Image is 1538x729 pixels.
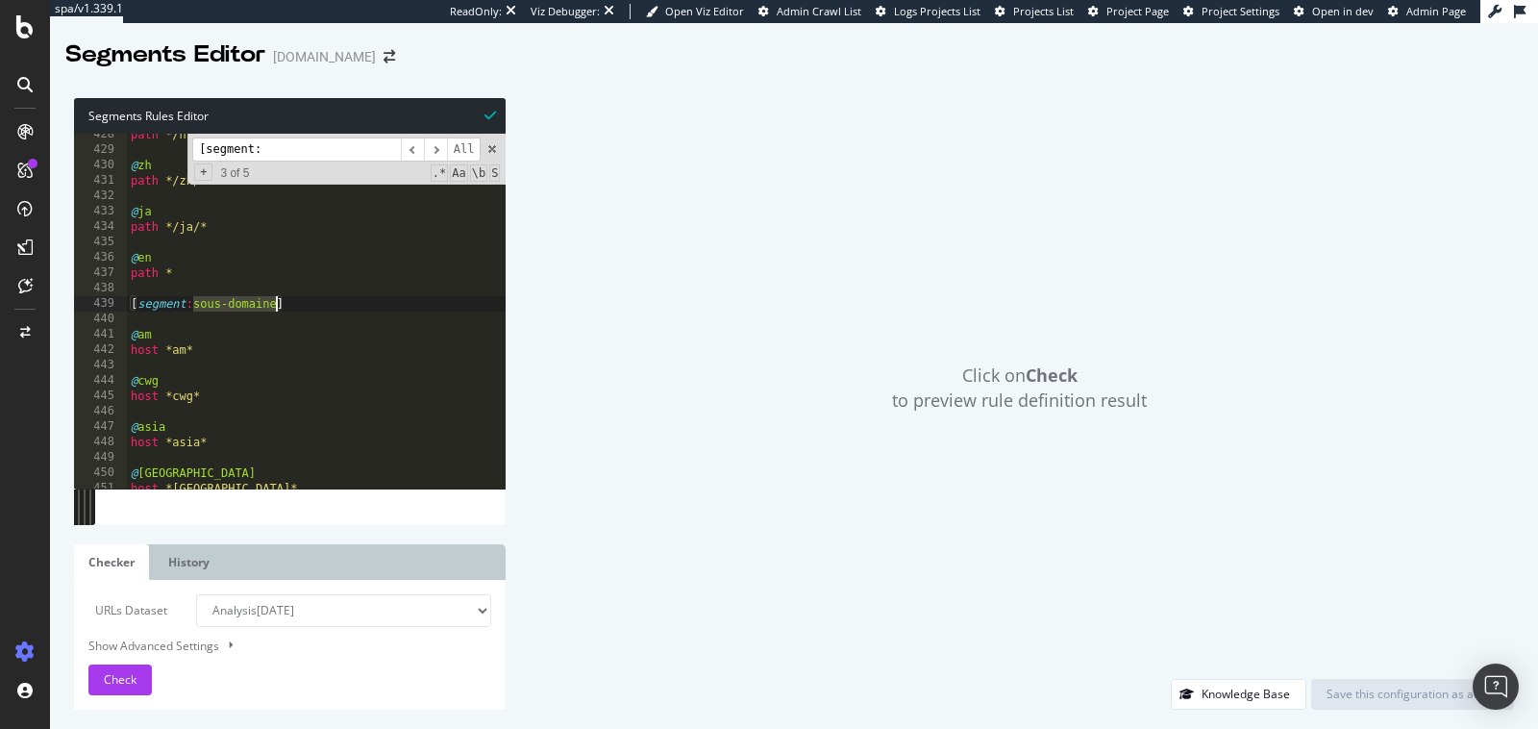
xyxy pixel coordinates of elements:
div: Show Advanced Settings [74,637,477,655]
div: Viz Debugger: [531,4,600,19]
a: Admin Page [1388,4,1466,19]
input: Search for [192,138,401,162]
span: Click on to preview rule definition result [892,364,1147,413]
div: 450 [74,465,127,481]
span: Alt-Enter [447,138,482,162]
span: Toggle Replace mode [194,163,212,181]
span: Open Viz Editor [665,4,744,18]
div: 433 [74,204,127,219]
button: Check [88,665,152,695]
div: 449 [74,450,127,465]
div: [DOMAIN_NAME] [273,47,376,66]
a: Logs Projects List [876,4,980,19]
div: 438 [74,281,127,296]
a: Open in dev [1294,4,1374,19]
button: Save this configuration as active [1311,679,1514,710]
span: Search In Selection [489,164,500,182]
div: 447 [74,419,127,435]
div: 430 [74,158,127,173]
div: arrow-right-arrow-left [384,50,395,63]
a: Project Settings [1183,4,1279,19]
span: ​ [424,138,447,162]
span: CaseSensitive Search [450,164,467,182]
div: 443 [74,358,127,373]
div: 437 [74,265,127,281]
div: 448 [74,435,127,450]
div: Segments Editor [65,38,265,71]
div: ReadOnly: [450,4,502,19]
div: 445 [74,389,127,404]
div: 434 [74,219,127,235]
a: Projects List [995,4,1074,19]
span: Check [104,671,136,688]
span: Project Settings [1202,4,1279,18]
a: Admin Crawl List [758,4,861,19]
span: Syntax is valid [484,106,496,124]
a: Checker [74,544,149,580]
div: 439 [74,296,127,312]
span: ​ [401,138,424,162]
label: URLs Dataset [74,594,182,627]
div: 428 [74,127,127,142]
span: Project Page [1106,4,1169,18]
a: Project Page [1088,4,1169,19]
span: Admin Page [1406,4,1466,18]
div: Knowledge Base [1202,686,1290,702]
strong: Check [1026,364,1078,387]
div: 440 [74,312,127,327]
span: Admin Crawl List [777,4,861,18]
span: RegExp Search [431,164,448,182]
div: 441 [74,327,127,342]
button: Knowledge Base [1171,679,1306,710]
span: 3 of 5 [212,165,257,181]
div: 444 [74,373,127,389]
div: 451 [74,481,127,496]
div: 436 [74,250,127,265]
div: 446 [74,404,127,419]
span: Open in dev [1312,4,1374,18]
div: 442 [74,342,127,358]
span: Logs Projects List [894,4,980,18]
span: Projects List [1013,4,1074,18]
a: Open Viz Editor [646,4,744,19]
div: Open Intercom Messenger [1473,664,1519,710]
a: History [154,544,224,580]
div: 435 [74,235,127,250]
div: Save this configuration as active [1327,686,1499,702]
a: Knowledge Base [1171,686,1306,702]
div: Segments Rules Editor [74,98,506,134]
div: 432 [74,189,127,204]
div: 431 [74,173,127,189]
div: 429 [74,142,127,158]
span: Whole Word Search [470,164,487,182]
